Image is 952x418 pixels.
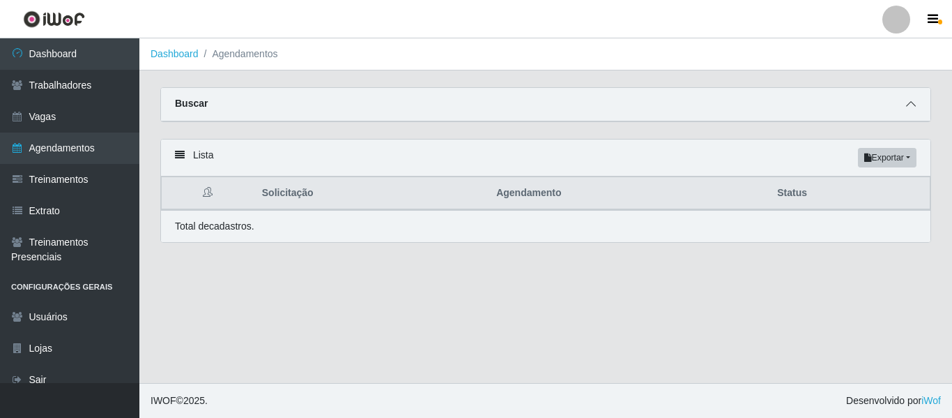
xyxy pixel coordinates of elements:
[921,395,941,406] a: iWof
[199,47,278,61] li: Agendamentos
[254,177,488,210] th: Solicitação
[151,394,208,408] span: © 2025 .
[769,177,930,210] th: Status
[139,38,952,70] nav: breadcrumb
[175,219,254,234] p: Total de cadastros.
[23,10,85,28] img: CoreUI Logo
[161,140,930,177] div: Lista
[488,177,769,210] th: Agendamento
[175,98,208,109] strong: Buscar
[858,148,916,167] button: Exportar
[846,394,941,408] span: Desenvolvido por
[151,395,176,406] span: IWOF
[151,48,199,59] a: Dashboard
